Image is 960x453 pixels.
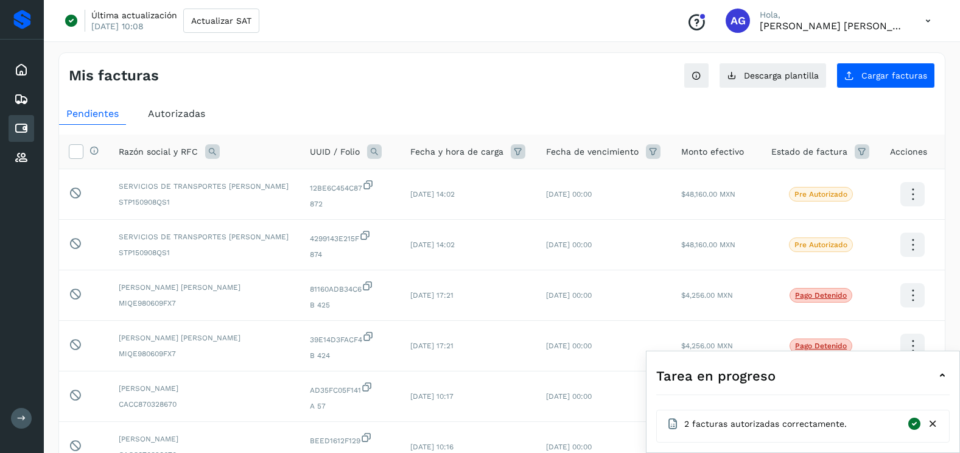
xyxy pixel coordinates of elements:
span: [DATE] 10:17 [410,392,454,401]
span: Razón social y RFC [119,146,198,158]
span: [PERSON_NAME] [PERSON_NAME] [119,332,290,343]
span: $4,256.00 MXN [681,342,733,350]
span: 39E14D3FACF4 [310,331,391,345]
span: MIQE980609FX7 [119,348,290,359]
span: [DATE] 00:00 [546,190,592,198]
span: [PERSON_NAME] [119,383,290,394]
span: Autorizadas [148,108,205,119]
span: [DATE] 00:00 [546,291,592,300]
span: A 57 [310,401,391,412]
span: 2 facturas autorizadas correctamente. [684,418,847,430]
span: Monto efectivo [681,146,744,158]
span: B 425 [310,300,391,311]
button: Descarga plantilla [719,63,827,88]
span: Cargar facturas [861,71,927,80]
span: AD35FC05F141 [310,381,391,396]
span: STP150908QS1 [119,197,290,208]
p: Última actualización [91,10,177,21]
span: [PERSON_NAME] [PERSON_NAME] [119,282,290,293]
span: [DATE] 17:21 [410,291,454,300]
p: Pago detenido [795,291,847,300]
span: Tarea en progreso [656,366,776,386]
div: Embarques [9,86,34,113]
span: [DATE] 17:21 [410,342,454,350]
span: Fecha de vencimiento [546,146,639,158]
p: Abigail Gonzalez Leon [760,20,906,32]
div: Tarea en progreso [656,361,950,390]
h4: Mis facturas [69,67,159,85]
span: 12BE6C454C87 [310,179,391,194]
span: [DATE] 14:02 [410,241,455,249]
span: BEED1612F129 [310,432,391,446]
span: $4,256.00 MXN [681,291,733,300]
span: STP150908QS1 [119,247,290,258]
span: [DATE] 00:00 [546,392,592,401]
span: $48,160.00 MXN [681,241,735,249]
p: Hola, [760,10,906,20]
span: [DATE] 00:00 [546,241,592,249]
span: [DATE] 00:00 [546,342,592,350]
span: [DATE] 10:16 [410,443,454,451]
div: Inicio [9,57,34,83]
p: Pago detenido [795,342,847,350]
span: Fecha y hora de carga [410,146,503,158]
span: $48,160.00 MXN [681,190,735,198]
span: [DATE] 14:02 [410,190,455,198]
p: Pre Autorizado [794,190,847,198]
span: [PERSON_NAME] [119,434,290,444]
button: Actualizar SAT [183,9,259,33]
span: 4299143E215F [310,230,391,244]
div: Proveedores [9,144,34,171]
span: SERVICIOS DE TRANSPORTES [PERSON_NAME] [119,181,290,192]
span: Actualizar SAT [191,16,251,25]
span: B 424 [310,350,391,361]
span: Acciones [890,146,927,158]
div: Cuentas por pagar [9,115,34,142]
span: CACC870328670 [119,399,290,410]
p: Pre Autorizado [794,241,847,249]
span: Pendientes [66,108,119,119]
span: SERVICIOS DE TRANSPORTES [PERSON_NAME] [119,231,290,242]
span: UUID / Folio [310,146,360,158]
p: [DATE] 10:08 [91,21,144,32]
button: Cargar facturas [836,63,935,88]
span: MIQE980609FX7 [119,298,290,309]
span: [DATE] 00:00 [546,443,592,451]
span: 874 [310,249,391,260]
span: 81160ADB34C6 [310,280,391,295]
span: Estado de factura [771,146,847,158]
span: 872 [310,198,391,209]
span: Descarga plantilla [744,71,819,80]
